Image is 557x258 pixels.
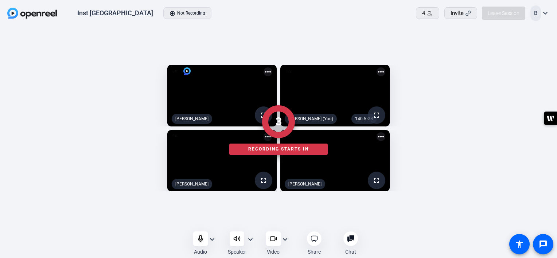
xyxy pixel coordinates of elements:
[416,7,439,19] button: 4
[444,7,477,19] button: Invite
[77,9,153,17] div: Inst [GEOGRAPHIC_DATA]
[541,9,550,17] mat-icon: expand_more
[515,240,524,249] mat-icon: accessibility
[422,9,425,17] span: 4
[229,144,328,155] div: Recording starts in
[539,240,548,249] mat-icon: message
[276,113,282,130] div: 3
[7,8,57,19] img: OpenReel logo
[530,5,541,21] div: B
[451,9,464,17] span: Invite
